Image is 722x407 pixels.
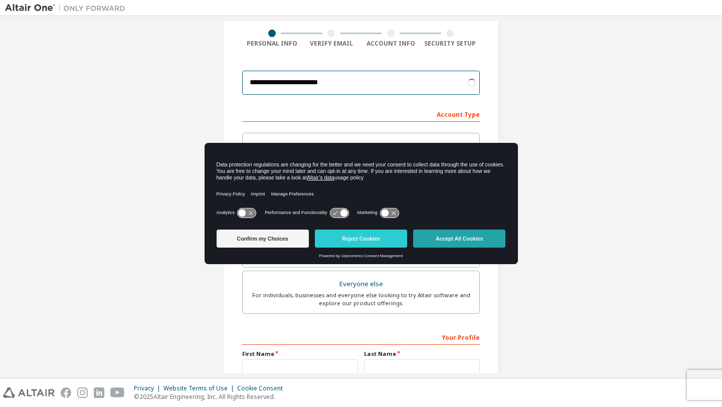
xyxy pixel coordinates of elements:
img: altair_logo.svg [3,387,55,398]
img: Altair One [5,3,130,13]
div: Account Type [242,106,480,122]
div: Privacy [134,384,163,392]
img: facebook.svg [61,387,71,398]
div: Website Terms of Use [163,384,237,392]
div: For individuals, businesses and everyone else looking to try Altair software and explore our prod... [249,291,473,307]
img: instagram.svg [77,387,88,398]
div: Verify Email [302,40,362,48]
div: Cookie Consent [237,384,289,392]
div: Personal Info [242,40,302,48]
label: Last Name [364,350,480,358]
div: Security Setup [421,40,480,48]
div: Altair Customers [249,139,473,153]
p: © 2025 Altair Engineering, Inc. All Rights Reserved. [134,392,289,401]
img: linkedin.svg [94,387,104,398]
div: Everyone else [249,277,473,291]
div: Your Profile [242,329,480,345]
label: First Name [242,350,358,358]
img: youtube.svg [110,387,125,398]
div: Account Info [361,40,421,48]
